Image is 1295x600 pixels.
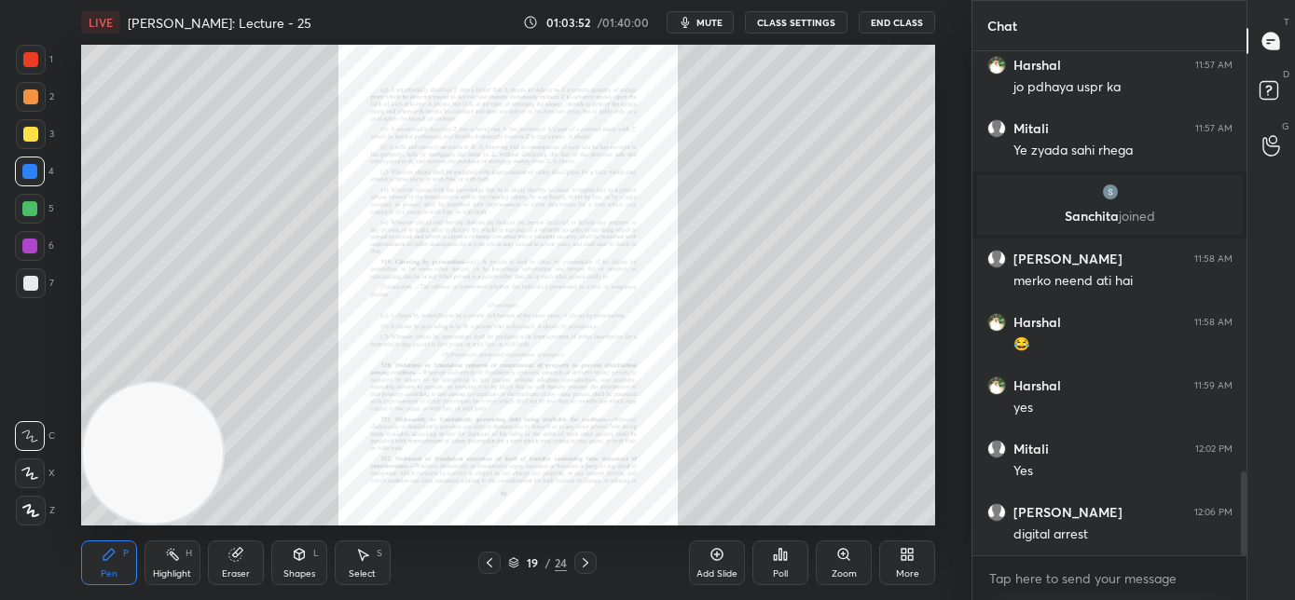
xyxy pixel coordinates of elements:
[377,549,382,558] div: S
[15,421,55,451] div: C
[1013,335,1233,354] div: 😂
[123,549,129,558] div: P
[555,554,567,571] div: 24
[896,569,919,579] div: More
[1013,504,1123,521] h6: [PERSON_NAME]
[987,56,1006,75] img: 3
[1195,123,1233,134] div: 11:57 AM
[987,313,1006,332] img: 3
[1013,314,1061,331] h6: Harshal
[1283,67,1289,81] p: D
[16,119,54,149] div: 3
[1013,120,1049,137] h6: Mitali
[1013,142,1233,160] div: Ye zyada sahi rhega
[987,440,1006,458] img: default.png
[1284,15,1289,29] p: T
[1013,78,1233,97] div: jo pdhaya uspr ka
[1013,525,1233,544] div: digital arrest
[186,549,192,558] div: H
[987,250,1006,268] img: default.png
[16,268,54,298] div: 7
[349,569,376,579] div: Select
[16,45,53,75] div: 1
[16,496,55,525] div: Z
[16,82,54,112] div: 2
[667,11,734,34] button: mute
[1013,377,1061,394] h6: Harshal
[972,51,1247,555] div: grid
[313,549,319,558] div: L
[696,16,723,29] span: mute
[523,557,542,568] div: 19
[696,569,737,579] div: Add Slide
[987,376,1006,395] img: 3
[1013,441,1049,457] h6: Mitali
[1013,462,1233,481] div: Yes
[15,157,54,186] div: 4
[1100,183,1119,201] img: 68cc06d8b0204f20b2e18c0f0450ba4f.99498090_3
[101,569,117,579] div: Pen
[1013,399,1233,417] div: yes
[1119,207,1155,225] span: joined
[988,209,1232,224] p: Sanchita
[859,11,935,34] button: End Class
[987,119,1006,138] img: default.png
[1194,507,1233,518] div: 12:06 PM
[1195,60,1233,71] div: 11:57 AM
[15,458,55,488] div: X
[832,569,857,579] div: Zoom
[1194,380,1233,391] div: 11:59 AM
[15,231,54,261] div: 6
[745,11,847,34] button: CLASS SETTINGS
[128,14,311,32] h4: [PERSON_NAME]: Lecture - 25
[545,557,551,568] div: /
[1013,272,1233,291] div: merko neend ati hai
[972,1,1032,50] p: Chat
[1013,57,1061,74] h6: Harshal
[153,569,191,579] div: Highlight
[1194,317,1233,328] div: 11:58 AM
[15,194,54,224] div: 5
[1194,253,1233,265] div: 11:58 AM
[987,503,1006,522] img: default.png
[773,569,788,579] div: Poll
[1282,119,1289,133] p: G
[1195,443,1233,455] div: 12:02 PM
[222,569,250,579] div: Eraser
[1013,251,1123,267] h6: [PERSON_NAME]
[81,11,120,34] div: LIVE
[283,569,315,579] div: Shapes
